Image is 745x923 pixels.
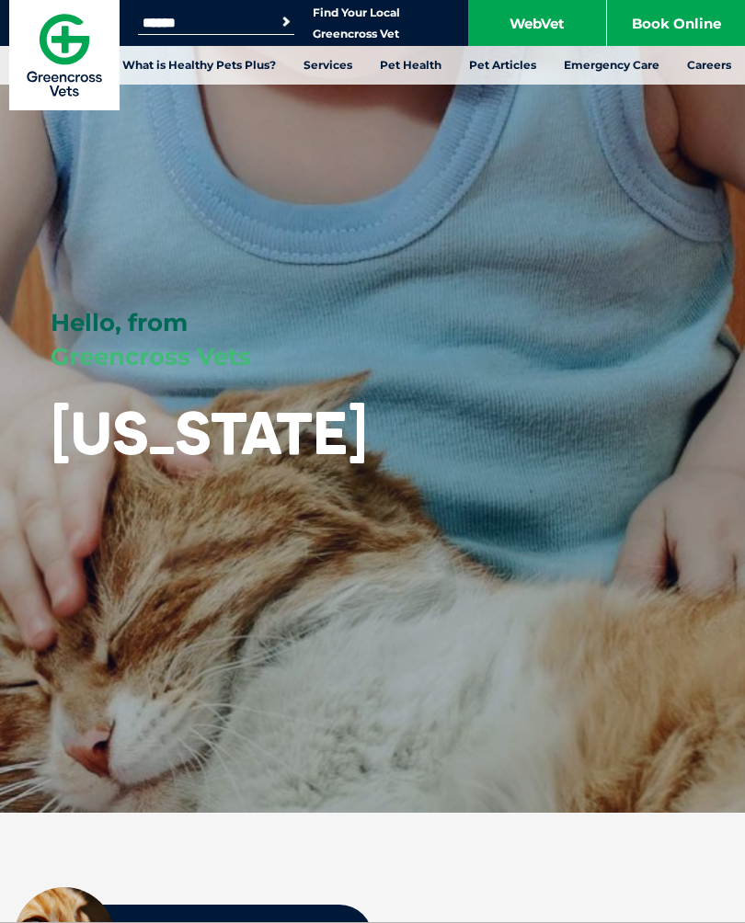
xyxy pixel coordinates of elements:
[290,46,366,85] a: Services
[277,13,295,31] button: Search
[109,46,290,85] a: What is Healthy Pets Plus?
[51,308,188,337] span: Hello, from
[673,46,745,85] a: Careers
[550,46,673,85] a: Emergency Care
[366,46,455,85] a: Pet Health
[51,342,251,371] span: Greencross Vets
[51,401,368,465] h1: [US_STATE]
[455,46,550,85] a: Pet Articles
[313,6,400,41] a: Find Your Local Greencross Vet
